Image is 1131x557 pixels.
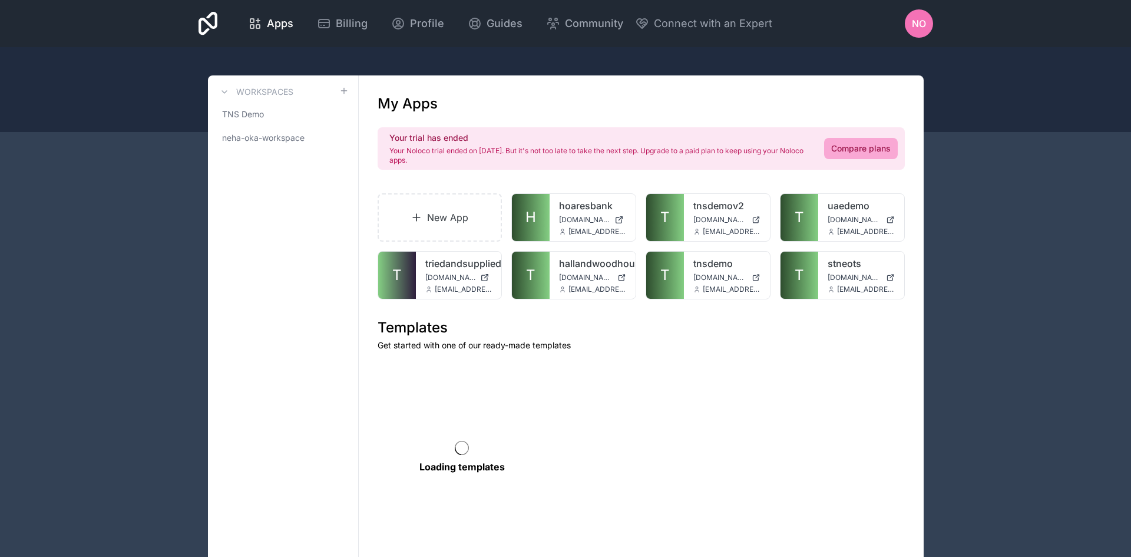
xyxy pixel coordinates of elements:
[537,11,633,37] a: Community
[525,208,536,227] span: H
[222,108,264,120] span: TNS Demo
[559,256,626,271] a: hallandwoodhouse
[458,11,532,37] a: Guides
[565,15,623,32] span: Community
[239,11,303,37] a: Apps
[828,273,881,282] span: [DOMAIN_NAME]
[435,285,492,294] span: [EMAIL_ADDRESS][DOMAIN_NAME]
[837,285,895,294] span: [EMAIL_ADDRESS][DOMAIN_NAME]
[654,15,772,32] span: Connect with an Expert
[222,132,305,144] span: neha-oka-workspace
[559,273,626,282] a: [DOMAIN_NAME]
[703,227,760,236] span: [EMAIL_ADDRESS][DOMAIN_NAME]
[559,215,610,225] span: [DOMAIN_NAME]
[693,273,760,282] a: [DOMAIN_NAME]
[646,194,684,241] a: T
[646,252,684,299] a: T
[378,193,502,242] a: New App
[824,138,898,159] a: Compare plans
[828,215,881,225] span: [DOMAIN_NAME]
[703,285,760,294] span: [EMAIL_ADDRESS][DOMAIN_NAME]
[559,199,626,213] a: hoaresbank
[559,273,613,282] span: [DOMAIN_NAME]
[378,318,905,337] h1: Templates
[635,15,772,32] button: Connect with an Expert
[828,199,895,213] a: uaedemo
[781,252,818,299] a: T
[425,273,476,282] span: [DOMAIN_NAME]
[419,460,505,474] p: Loading templates
[487,15,522,32] span: Guides
[693,256,760,271] a: tnsdemo
[693,199,760,213] a: tnsdemov2
[568,227,626,236] span: [EMAIL_ADDRESS][DOMAIN_NAME]
[693,273,747,282] span: [DOMAIN_NAME]
[425,273,492,282] a: [DOMAIN_NAME]
[425,256,492,271] a: triedandsupplied
[660,266,670,285] span: T
[568,285,626,294] span: [EMAIL_ADDRESS][DOMAIN_NAME]
[378,340,905,351] p: Get started with one of our ready-made templates
[378,252,416,299] a: T
[795,266,804,285] span: T
[307,11,377,37] a: Billing
[217,127,349,149] a: neha-oka-workspace
[795,208,804,227] span: T
[559,215,626,225] a: [DOMAIN_NAME]
[781,194,818,241] a: T
[693,215,747,225] span: [DOMAIN_NAME]
[512,252,550,299] a: T
[389,146,810,165] p: Your Noloco trial ended on [DATE]. But it's not too late to take the next step. Upgrade to a paid...
[378,94,438,113] h1: My Apps
[217,104,349,125] a: TNS Demo
[336,15,368,32] span: Billing
[236,86,293,98] h3: Workspaces
[267,15,293,32] span: Apps
[693,215,760,225] a: [DOMAIN_NAME]
[217,85,293,99] a: Workspaces
[828,215,895,225] a: [DOMAIN_NAME]
[392,266,402,285] span: T
[382,11,454,37] a: Profile
[837,227,895,236] span: [EMAIL_ADDRESS][DOMAIN_NAME]
[660,208,670,227] span: T
[512,194,550,241] a: H
[912,17,926,31] span: NO
[410,15,444,32] span: Profile
[389,132,810,144] h2: Your trial has ended
[828,273,895,282] a: [DOMAIN_NAME]
[828,256,895,271] a: stneots
[526,266,535,285] span: T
